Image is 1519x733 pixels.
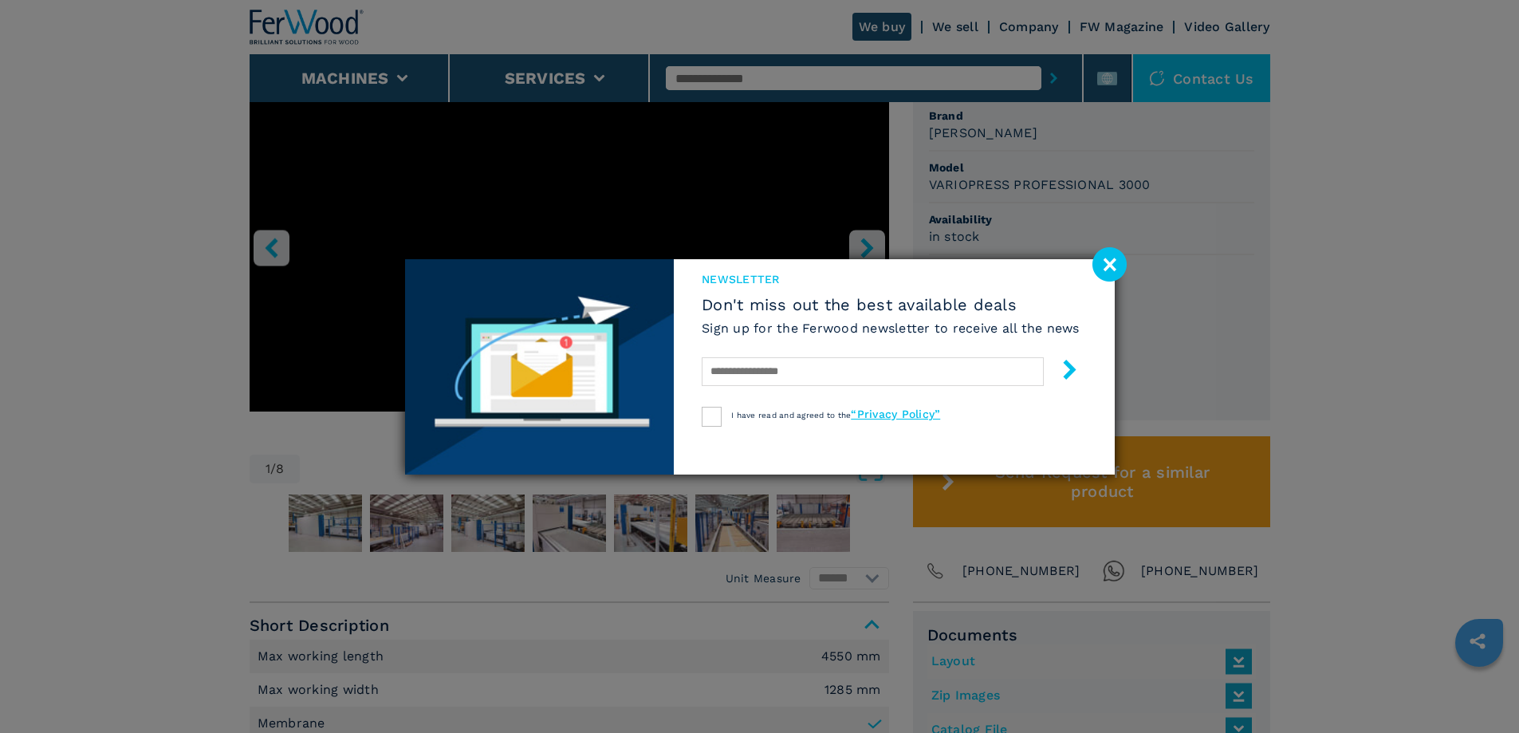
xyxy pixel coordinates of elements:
[851,408,940,420] a: “Privacy Policy”
[405,259,675,475] img: Newsletter image
[1044,353,1080,391] button: submit-button
[702,295,1080,314] span: Don't miss out the best available deals
[702,319,1080,337] h6: Sign up for the Ferwood newsletter to receive all the news
[731,411,940,420] span: I have read and agreed to the
[702,271,1080,287] span: newsletter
